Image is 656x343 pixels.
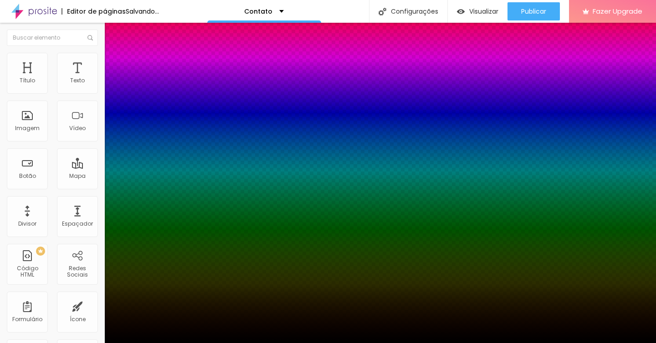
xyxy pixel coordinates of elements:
[62,221,93,227] div: Espaçador
[70,316,86,323] div: Ícone
[69,125,86,131] div: Vídeo
[126,8,159,15] div: Salvando...
[70,77,85,84] div: Texto
[244,8,272,15] p: Contato
[521,8,546,15] span: Publicar
[61,8,126,15] div: Editor de páginas
[7,30,98,46] input: Buscar elemento
[593,7,642,15] span: Fazer Upgrade
[19,173,36,179] div: Botão
[18,221,36,227] div: Divisor
[379,8,386,15] img: Icone
[15,125,40,131] div: Imagem
[507,2,560,20] button: Publicar
[69,173,86,179] div: Mapa
[20,77,35,84] div: Título
[457,8,465,15] img: view-1.svg
[12,316,42,323] div: Formulário
[59,265,95,278] div: Redes Sociais
[9,265,45,278] div: Código HTML
[469,8,498,15] span: Visualizar
[448,2,507,20] button: Visualizar
[87,35,93,40] img: Icone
